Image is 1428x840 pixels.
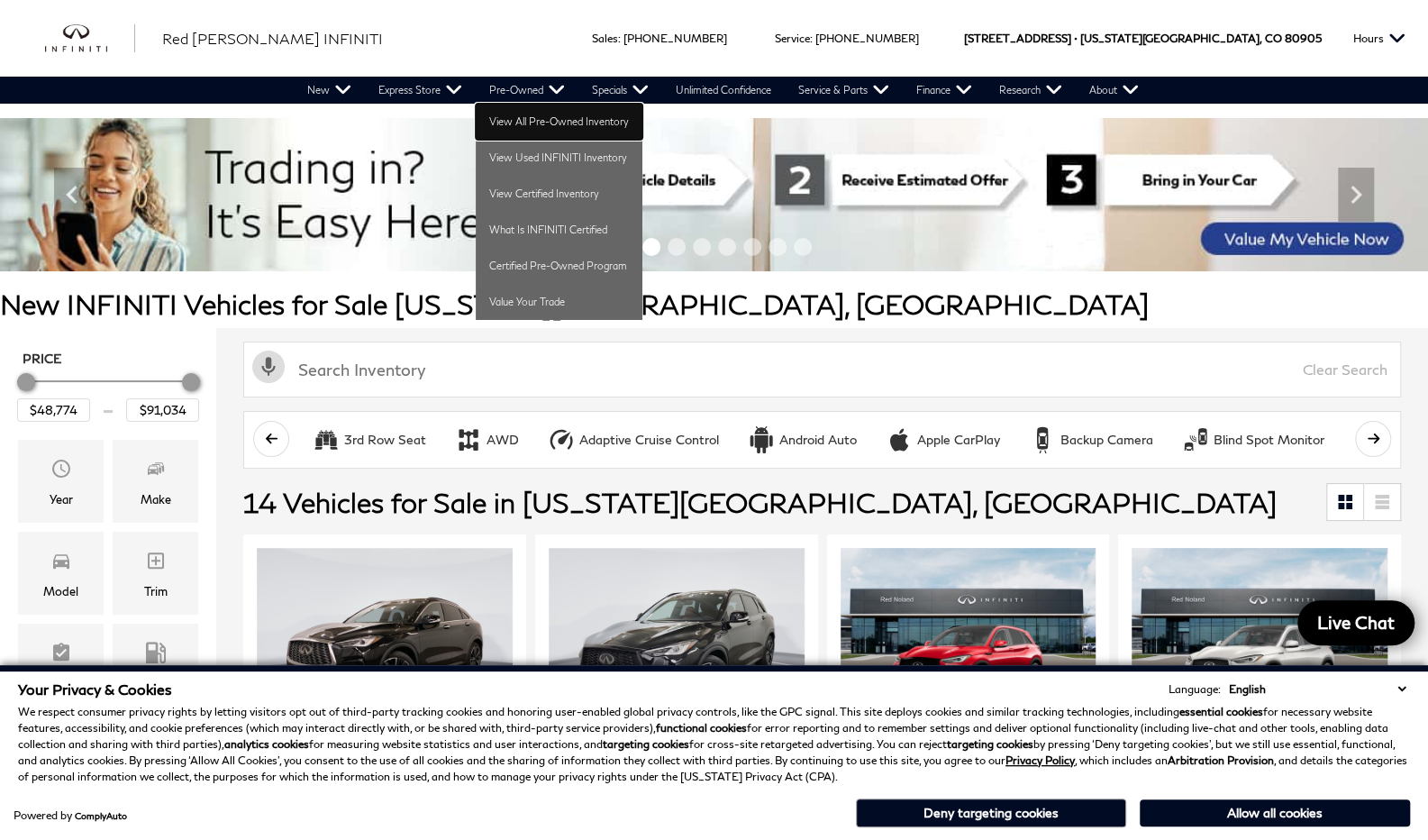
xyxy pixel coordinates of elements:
[50,489,73,509] div: Year
[1172,421,1334,459] button: Blind Spot MonitorBlind Spot Monitor
[23,351,194,367] h5: Price
[769,238,787,256] span: Go to slide 7
[1355,421,1391,457] button: scroll right
[1169,684,1221,695] div: Language:
[642,238,660,256] span: Go to slide 2
[294,77,1152,104] nav: Main Navigation
[18,704,1410,785] p: We respect consumer privacy rights by letting visitors opt out of third-party tracking cookies an...
[549,548,805,740] img: 2025 INFINITI QX50 SPORT AWD
[1029,426,1056,453] div: Backup Camera
[903,77,986,104] a: Finance
[50,637,72,673] span: Features
[1019,421,1163,459] button: Backup CameraBackup Camera
[738,421,867,459] button: Android AutoAndroid Auto
[841,548,1096,740] img: 2025 INFINITI QX50 SPORT AWD
[964,32,1322,45] a: [STREET_ADDRESS] • [US_STATE][GEOGRAPHIC_DATA], CO 80905
[656,721,747,735] strong: functional cookies
[1297,600,1414,645] a: Live Chat
[1076,77,1152,104] a: About
[748,426,775,453] div: Android Auto
[365,77,476,104] a: Express Store
[1132,548,1387,740] img: 2025 INFINITI QX50 LUXE AWD
[294,77,365,104] a: New
[17,398,90,422] input: Minimum
[476,284,642,320] a: Value Your Trade
[1338,168,1374,222] div: Next
[18,680,172,698] span: Your Privacy & Cookies
[1214,432,1324,448] div: Blind Spot Monitor
[810,32,813,45] span: :
[538,421,729,459] button: Adaptive Cruise ControlAdaptive Cruise Control
[113,624,198,707] div: FueltypeFueltype
[693,238,711,256] span: Go to slide 4
[162,28,383,50] a: Red [PERSON_NAME] INFINITI
[18,440,104,523] div: YearYear
[45,24,135,53] img: INFINITI
[548,426,575,453] div: Adaptive Cruise Control
[718,238,736,256] span: Go to slide 5
[182,373,200,391] div: Maximum Price
[815,32,919,45] a: [PHONE_NUMBER]
[1060,432,1153,448] div: Backup Camera
[476,212,642,248] a: What Is INFINITI Certified
[662,77,785,104] a: Unlimited Confidence
[986,77,1076,104] a: Research
[113,440,198,523] div: MakeMake
[455,426,482,453] div: AWD
[14,810,127,821] div: Powered by
[145,637,167,673] span: Fueltype
[126,398,199,422] input: Maximum
[50,545,72,581] span: Model
[43,581,78,601] div: Model
[243,486,1277,518] span: 14 Vehicles for Sale in [US_STATE][GEOGRAPHIC_DATA], [GEOGRAPHIC_DATA]
[144,581,168,601] div: Trim
[18,624,104,707] div: FeaturesFeatures
[75,810,127,821] a: ComplyAuto
[623,32,730,45] span: [PHONE_NUMBER]
[476,248,642,284] a: Certified Pre-Owned Program
[17,367,199,422] div: Price
[794,238,812,256] span: Go to slide 8
[1308,611,1404,634] span: Live Chat
[779,432,857,448] div: Android Auto
[253,421,289,457] button: scroll left
[18,532,104,615] div: ModelModel
[303,421,436,459] button: 3rd Row Seat3rd Row Seat
[113,532,198,615] div: TrimTrim
[743,238,761,256] span: Go to slide 6
[668,238,686,256] span: Go to slide 3
[876,421,1010,459] button: Apple CarPlayApple CarPlay
[1182,426,1209,453] div: Blind Spot Monitor
[476,140,642,176] a: View Used INFINITI Inventory
[344,432,426,448] div: 3rd Row Seat
[313,426,340,453] div: 3rd Row Seat
[445,421,529,459] button: AWDAWD
[775,32,810,45] span: Service
[257,548,513,740] img: 2025 INFINITI QX55 LUXE AWD
[603,737,689,751] strong: targeting cookies
[579,432,719,448] div: Adaptive Cruise Control
[592,32,618,45] span: Sales
[224,737,309,751] strong: analytics cookies
[476,104,642,140] a: View All Pre-Owned Inventory
[1224,680,1410,698] select: Language Select
[50,453,72,489] span: Year
[1168,753,1274,767] strong: Arbitration Provision
[243,342,1401,397] input: Search Inventory
[54,168,90,222] div: Previous
[476,77,578,104] a: Pre-Owned
[162,30,383,47] span: Red [PERSON_NAME] INFINITI
[1005,753,1075,767] a: Privacy Policy
[578,77,662,104] a: Specials
[17,373,35,391] div: Minimum Price
[1140,799,1410,826] button: Allow all cookies
[145,453,167,489] span: Make
[917,432,1000,448] div: Apple CarPlay
[886,426,913,453] div: Apple CarPlay
[947,737,1033,751] strong: targeting cookies
[252,351,285,383] svg: Click to toggle on voice search
[145,545,167,581] span: Trim
[1179,705,1263,718] strong: essential cookies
